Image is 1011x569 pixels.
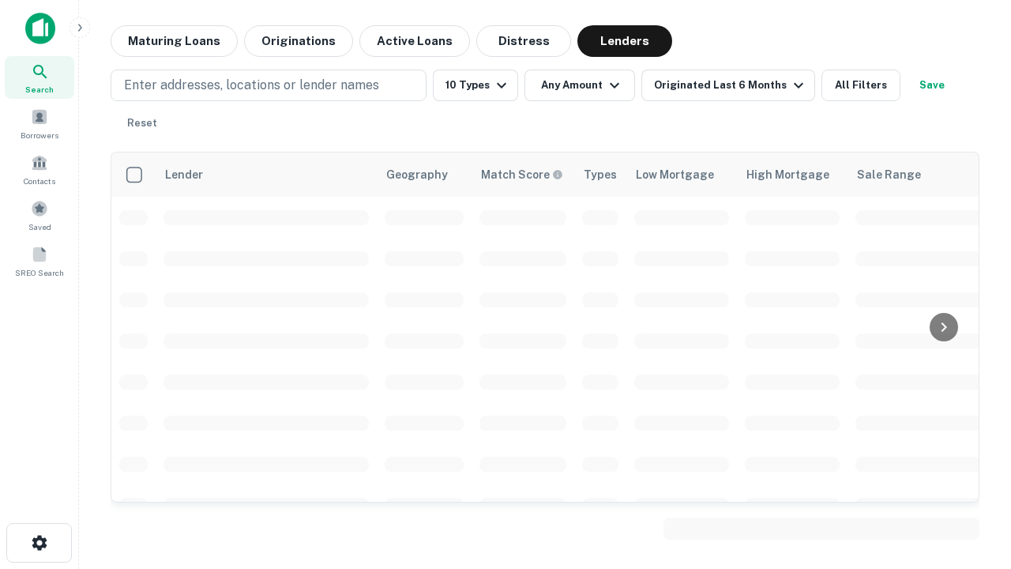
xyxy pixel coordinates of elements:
div: Originated Last 6 Months [654,76,808,95]
div: Types [584,165,617,184]
a: Search [5,56,74,99]
a: Borrowers [5,102,74,145]
span: Search [25,83,54,96]
div: Capitalize uses an advanced AI algorithm to match your search with the best lender. The match sco... [481,166,563,183]
th: Lender [156,153,377,197]
a: Contacts [5,148,74,190]
button: Reset [117,107,167,139]
th: Capitalize uses an advanced AI algorithm to match your search with the best lender. The match sco... [472,153,574,197]
button: Maturing Loans [111,25,238,57]
button: All Filters [821,70,900,101]
a: Saved [5,194,74,236]
a: SREO Search [5,239,74,282]
div: Geography [386,165,448,184]
button: Active Loans [359,25,470,57]
button: 10 Types [433,70,518,101]
button: Lenders [577,25,672,57]
th: Types [574,153,626,197]
button: Enter addresses, locations or lender names [111,70,427,101]
th: Sale Range [848,153,990,197]
img: capitalize-icon.png [25,13,55,44]
th: Geography [377,153,472,197]
span: Contacts [24,175,55,187]
iframe: Chat Widget [932,392,1011,468]
span: SREO Search [15,266,64,279]
div: High Mortgage [746,165,829,184]
div: Low Mortgage [636,165,714,184]
div: Lender [165,165,203,184]
button: Save your search to get updates of matches that match your search criteria. [907,70,957,101]
th: High Mortgage [737,153,848,197]
span: Borrowers [21,129,58,141]
h6: Match Score [481,166,560,183]
button: Originated Last 6 Months [641,70,815,101]
button: Distress [476,25,571,57]
p: Enter addresses, locations or lender names [124,76,379,95]
span: Saved [28,220,51,233]
button: Originations [244,25,353,57]
button: Any Amount [524,70,635,101]
div: Sale Range [857,165,921,184]
th: Low Mortgage [626,153,737,197]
